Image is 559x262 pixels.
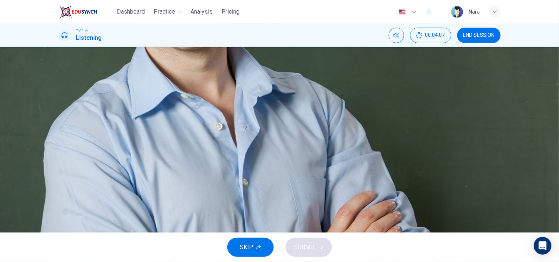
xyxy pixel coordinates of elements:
h1: Listening [76,33,102,42]
div: Mute [389,28,404,43]
button: Practice [151,5,185,18]
img: EduSynch logo [59,4,97,19]
span: Pricing [221,7,240,16]
span: 00:04:07 [425,32,445,38]
span: Practice [154,7,175,16]
div: ์Nara [469,7,480,16]
span: END SESSION [463,32,495,38]
div: Open Intercom Messenger [534,237,552,255]
div: Hide [410,28,451,43]
button: Analysis [188,5,216,18]
span: Dashboard [117,7,145,16]
a: EduSynch logo [59,4,114,19]
button: Dashboard [114,5,148,18]
button: SKIP [227,238,274,257]
button: END SESSION [457,28,501,43]
span: TOEFL® [76,28,88,33]
img: Profile picture [451,6,463,18]
img: en [398,9,407,15]
button: Pricing [219,5,242,18]
button: 00:04:07 [410,28,451,43]
span: SKIP [240,242,254,252]
span: Analysis [191,7,213,16]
